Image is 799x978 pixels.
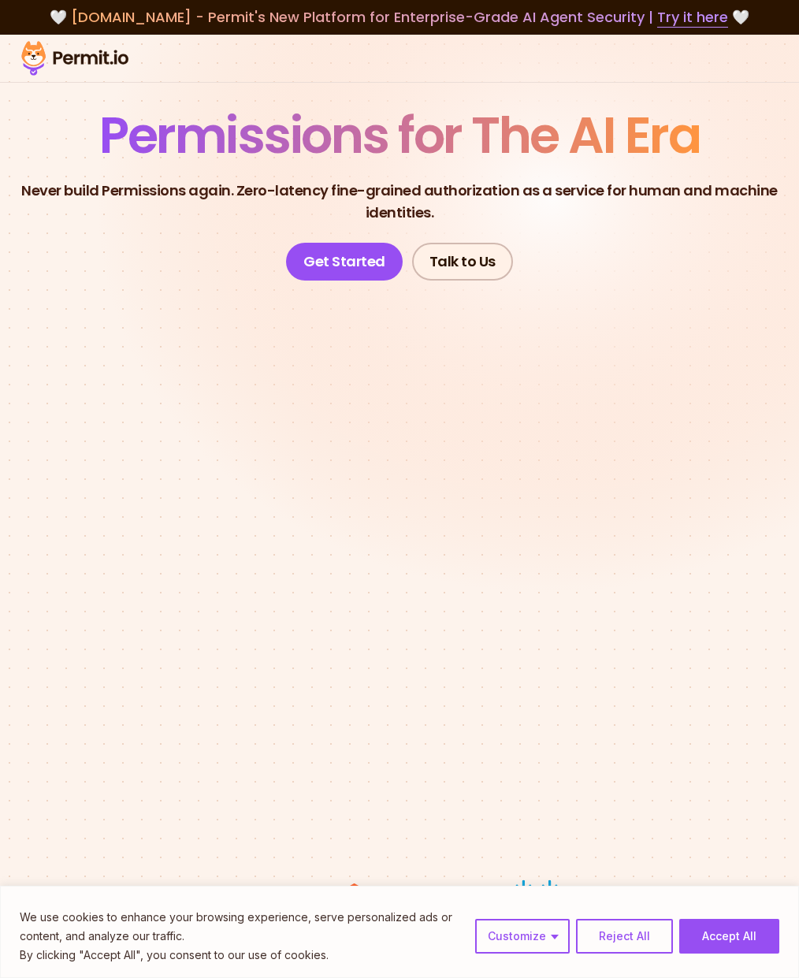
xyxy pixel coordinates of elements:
[679,919,779,954] button: Accept All
[286,243,403,281] a: Get Started
[340,879,459,909] img: Honeycomb
[203,879,321,909] img: Nebula
[71,7,728,27] span: [DOMAIN_NAME] - Permit's New Platform for Enterprise-Grade AI Agent Security |
[16,38,134,79] img: Permit logo
[20,946,463,965] p: By clicking "Accept All", you consent to our use of cookies.
[475,919,570,954] button: Customize
[478,879,596,909] img: Cisco
[13,180,786,224] p: Never build Permissions again. Zero-latency fine-grained authorization as a service for human and...
[20,908,463,946] p: We use cookies to enhance your browsing experience, serve personalized ads or content, and analyz...
[99,100,700,170] span: Permissions for The AI Era
[576,919,673,954] button: Reject All
[16,6,783,28] div: 🤍 🤍
[657,7,728,28] a: Try it here
[412,243,513,281] a: Talk to Us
